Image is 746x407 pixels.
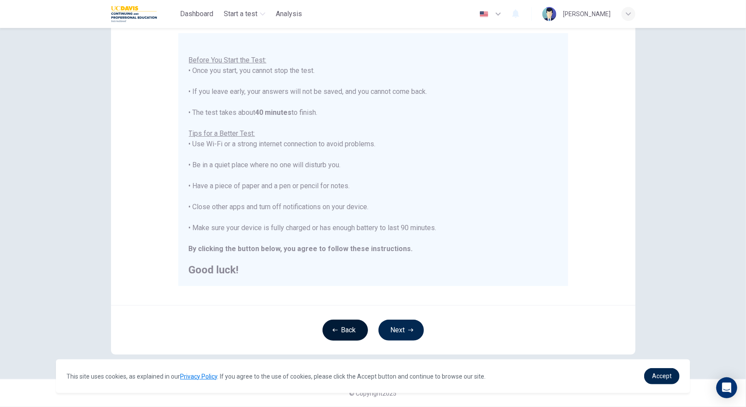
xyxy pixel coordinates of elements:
[111,5,157,23] img: UC Davis logo
[189,245,413,253] b: By clicking the button below, you agree to follow these instructions.
[542,7,556,21] img: Profile picture
[350,390,397,397] span: © Copyright 2025
[652,373,672,379] span: Accept
[189,34,558,275] div: You are about to start a . • Once you start, you cannot stop the test. • If you leave early, your...
[644,368,680,384] a: dismiss cookie message
[563,9,611,19] div: [PERSON_NAME]
[479,11,489,17] img: en
[180,9,213,19] span: Dashboard
[256,108,292,117] b: 40 minutes
[276,9,302,19] span: Analysis
[272,6,305,22] button: Analysis
[378,320,424,341] button: Next
[224,9,257,19] span: Start a test
[189,265,558,275] h2: Good luck!
[220,6,269,22] button: Start a test
[189,56,267,64] u: Before You Start the Test:
[716,377,737,398] div: Open Intercom Messenger
[111,5,177,23] a: UC Davis logo
[66,373,486,380] span: This site uses cookies, as explained in our . If you agree to the use of cookies, please click th...
[323,320,368,341] button: Back
[180,373,217,380] a: Privacy Policy
[56,359,690,393] div: cookieconsent
[177,6,217,22] button: Dashboard
[189,129,255,138] u: Tips for a Better Test:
